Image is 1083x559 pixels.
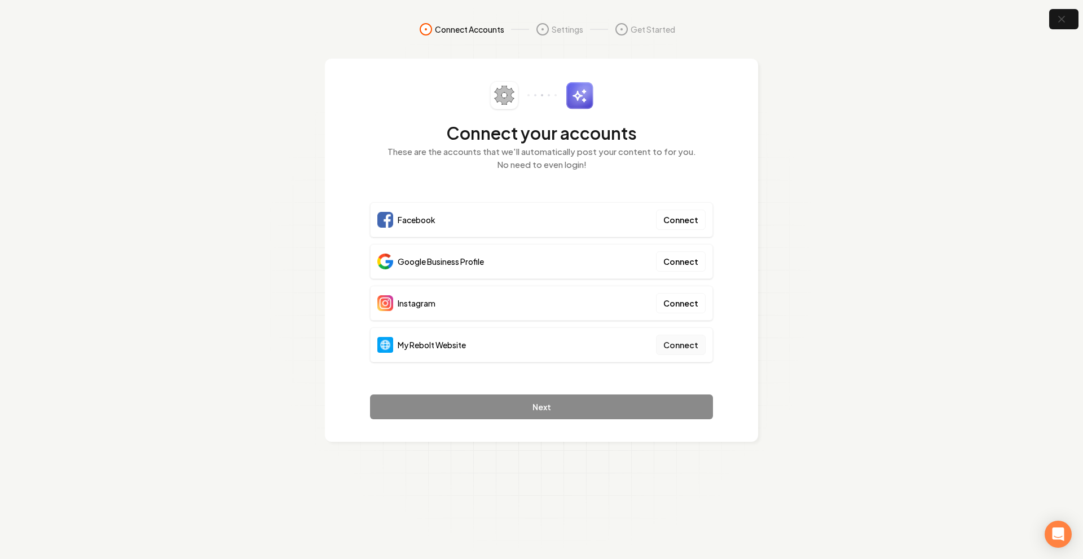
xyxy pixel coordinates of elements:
h2: Connect your accounts [370,123,713,143]
p: These are the accounts that we'll automatically post your content to for you. No need to even login! [370,145,713,171]
img: connector-dots.svg [527,94,557,96]
span: Settings [552,24,583,35]
img: Website [377,337,393,353]
div: Open Intercom Messenger [1045,521,1072,548]
button: Connect [656,293,706,313]
button: Connect [656,251,706,272]
span: My Rebolt Website [398,339,466,351]
span: Get Started [631,24,675,35]
span: Google Business Profile [398,256,484,267]
img: Instagram [377,295,393,311]
span: Facebook [398,214,435,225]
span: Instagram [398,298,435,309]
img: Facebook [377,212,393,228]
img: sparkles.svg [566,82,593,109]
button: Connect [656,210,706,230]
span: Connect Accounts [435,24,504,35]
img: Google [377,254,393,269]
button: Connect [656,335,706,355]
